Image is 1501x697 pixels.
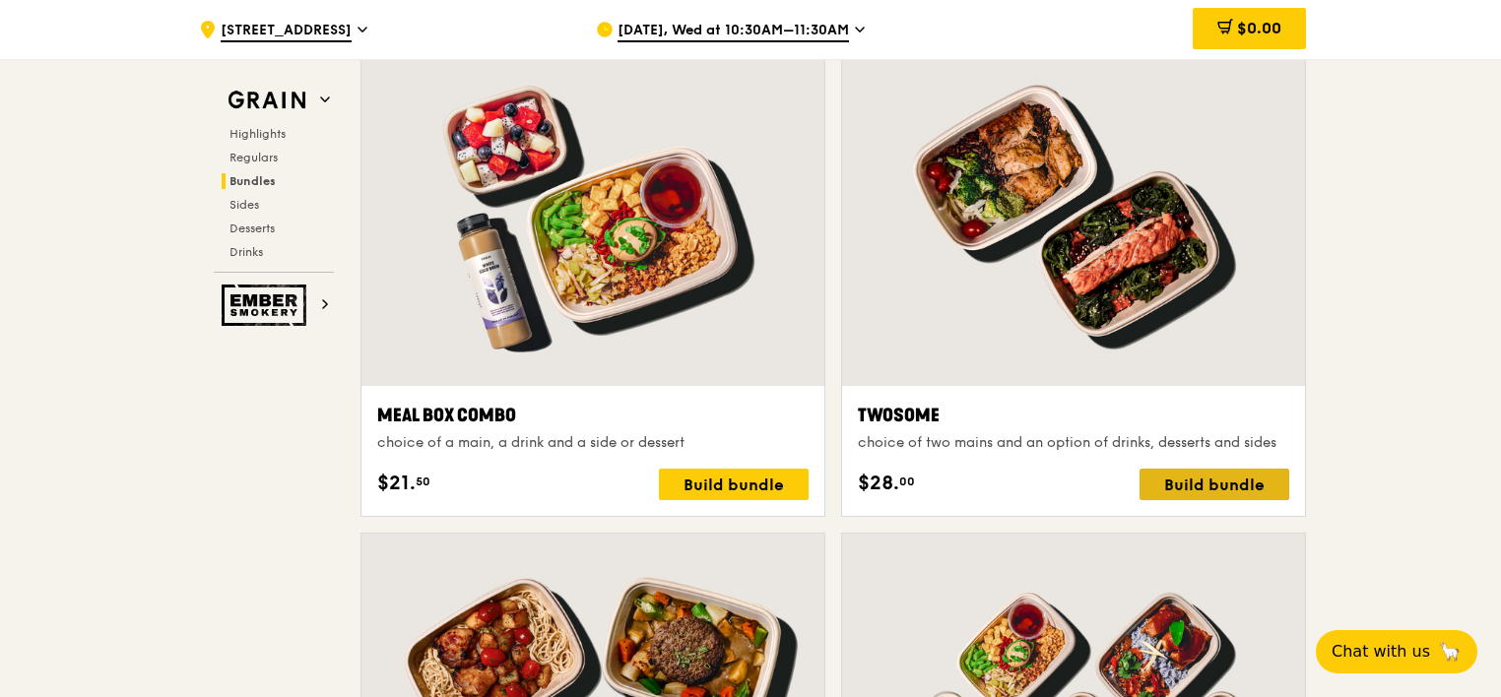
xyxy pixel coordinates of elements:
div: Build bundle [659,469,809,500]
span: 00 [899,474,915,489]
span: Sides [229,198,259,212]
span: Drinks [229,245,263,259]
span: 🦙 [1438,640,1462,664]
span: [STREET_ADDRESS] [221,21,352,42]
span: Highlights [229,127,286,141]
div: Meal Box Combo [377,402,809,429]
span: 50 [416,474,430,489]
span: Chat with us [1332,640,1430,664]
span: Bundles [229,174,276,188]
span: Regulars [229,151,278,164]
span: [DATE], Wed at 10:30AM–11:30AM [618,21,849,42]
img: Ember Smokery web logo [222,285,312,326]
span: $0.00 [1237,19,1281,37]
span: $21. [377,469,416,498]
div: choice of a main, a drink and a side or dessert [377,433,809,453]
div: Twosome [858,402,1289,429]
span: Desserts [229,222,275,235]
img: Grain web logo [222,83,312,118]
div: choice of two mains and an option of drinks, desserts and sides [858,433,1289,453]
button: Chat with us🦙 [1316,630,1477,673]
div: Build bundle [1140,469,1289,500]
span: $28. [858,469,899,498]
